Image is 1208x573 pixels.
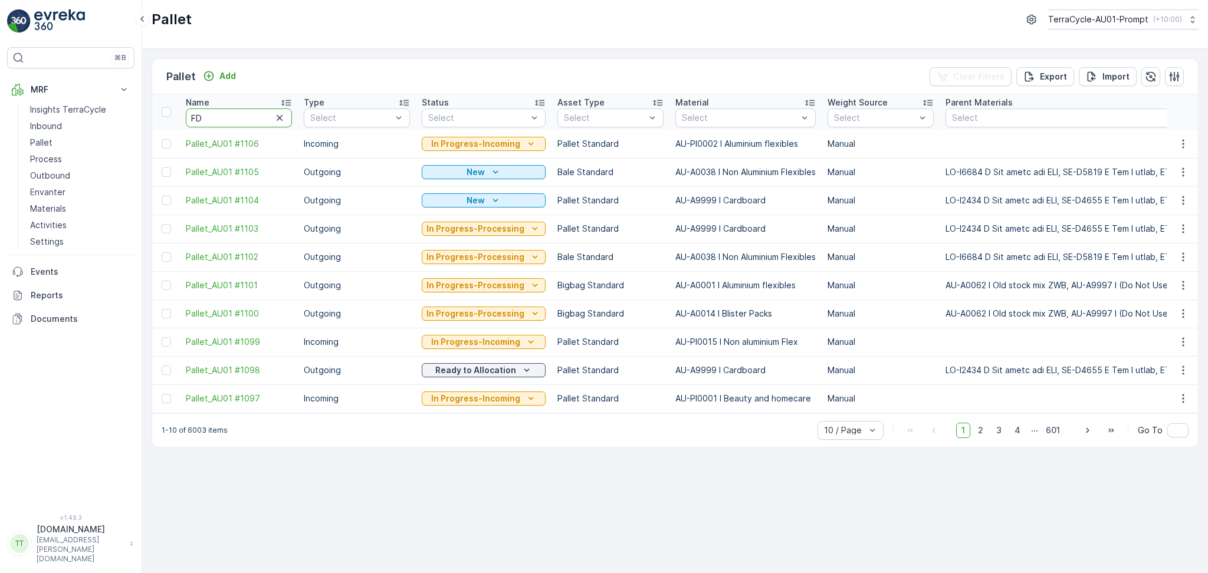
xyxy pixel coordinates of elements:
[7,514,134,521] span: v 1.49.3
[822,356,940,384] td: Manual
[7,307,134,331] a: Documents
[186,308,292,320] span: Pallet_AU01 #1100
[25,151,134,167] a: Process
[426,279,524,291] p: In Progress-Processing
[186,336,292,348] span: Pallet_AU01 #1099
[669,328,822,356] td: AU-PI0015 I Non aluminium Flex
[552,243,669,271] td: Bale Standard
[298,130,416,158] td: Incoming
[162,281,171,290] div: Toggle Row Selected
[7,284,134,307] a: Reports
[426,308,524,320] p: In Progress-Processing
[34,9,85,33] img: logo_light-DOdMpM7g.png
[7,78,134,101] button: MRF
[422,250,546,264] button: In Progress-Processing
[219,70,236,82] p: Add
[31,313,130,325] p: Documents
[431,336,520,348] p: In Progress-Incoming
[186,364,292,376] a: Pallet_AU01 #1098
[310,112,392,124] p: Select
[162,365,171,375] div: Toggle Row Selected
[822,384,940,413] td: Manual
[422,363,546,377] button: Ready to Allocation
[552,328,669,356] td: Pallet Standard
[467,166,485,178] p: New
[426,251,524,263] p: In Progress-Processing
[25,184,134,200] a: Envanter
[422,137,546,151] button: In Progress-Incoming
[186,97,209,108] p: Name
[25,233,134,250] a: Settings
[422,335,546,349] button: In Progress-Incoming
[564,112,645,124] p: Select
[298,328,416,356] td: Incoming
[1102,71,1130,83] p: Import
[669,243,822,271] td: AU-A0038 I Non Aluminium Flexibles
[822,186,940,215] td: Manual
[675,97,709,108] p: Material
[428,112,527,124] p: Select
[25,167,134,184] a: Outbound
[298,299,416,328] td: Outgoing
[162,426,228,435] p: 1-10 of 6003 items
[186,138,292,150] a: Pallet_AU01 #1106
[431,138,520,150] p: In Progress-Incoming
[298,356,416,384] td: Outgoing
[467,195,485,206] p: New
[930,67,1012,86] button: Clear Filters
[298,186,416,215] td: Outgoing
[186,393,292,404] span: Pallet_AU01 #1097
[435,364,516,376] p: Ready to Allocation
[31,266,130,278] p: Events
[669,158,822,186] td: AU-A0038 I Non Aluminium Flexibles
[1009,423,1026,438] span: 4
[186,223,292,235] a: Pallet_AU01 #1103
[30,137,52,149] p: Pallet
[669,356,822,384] td: AU-A9999 I Cardboard
[953,71,1005,83] p: Clear Filters
[298,158,416,186] td: Outgoing
[822,328,940,356] td: Manual
[186,251,292,263] a: Pallet_AU01 #1102
[162,196,171,205] div: Toggle Row Selected
[552,158,669,186] td: Bale Standard
[822,215,940,243] td: Manual
[7,9,31,33] img: logo
[30,186,65,198] p: Envanter
[162,309,171,318] div: Toggle Row Selected
[298,215,416,243] td: Outgoing
[30,170,70,182] p: Outbound
[669,384,822,413] td: AU-PI0001 I Beauty and homecare
[162,252,171,262] div: Toggle Row Selected
[31,289,130,301] p: Reports
[669,271,822,299] td: AU-A0001 I Aluminium flexibles
[834,112,915,124] p: Select
[162,337,171,347] div: Toggle Row Selected
[552,384,669,413] td: Pallet Standard
[298,243,416,271] td: Outgoing
[30,104,106,116] p: Insights TerraCycle
[186,166,292,178] a: Pallet_AU01 #1105
[37,523,124,535] p: [DOMAIN_NAME]
[1040,71,1067,83] p: Export
[552,186,669,215] td: Pallet Standard
[162,139,171,149] div: Toggle Row Selected
[552,271,669,299] td: Bigbag Standard
[1048,9,1199,29] button: TerraCycle-AU01-Prompt(+10:00)
[25,118,134,134] a: Inbound
[669,299,822,328] td: AU-A0014 I Blister Packs
[25,134,134,151] a: Pallet
[30,203,66,215] p: Materials
[422,391,546,406] button: In Progress-Incoming
[946,97,1013,108] p: Parent Materials
[31,84,111,95] p: MRF
[822,158,940,186] td: Manual
[162,224,171,233] div: Toggle Row Selected
[669,186,822,215] td: AU-A9999 I Cardboard
[822,299,940,328] td: Manual
[422,278,546,292] button: In Progress-Processing
[186,195,292,206] a: Pallet_AU01 #1104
